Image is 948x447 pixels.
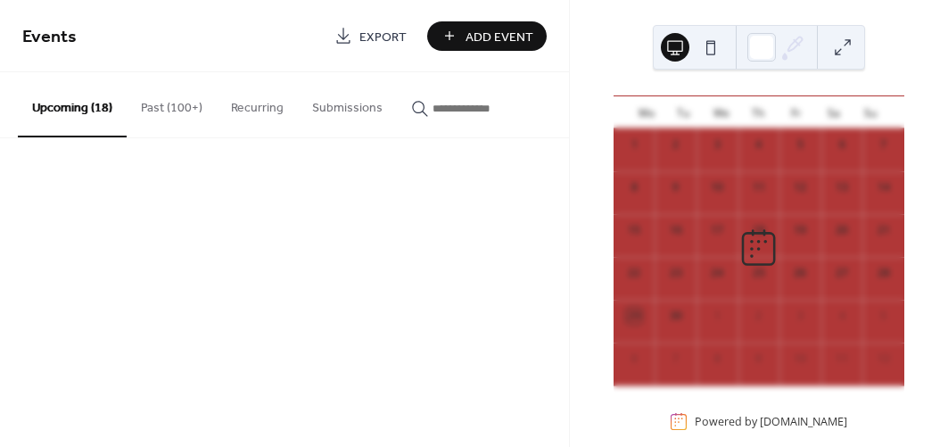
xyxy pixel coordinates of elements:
div: 28 [876,265,892,281]
div: 20 [834,222,850,238]
div: 22 [626,265,642,281]
div: 29 [626,308,642,324]
div: Sa [815,96,853,128]
div: 11 [751,179,767,195]
div: 3 [709,137,725,153]
span: Export [359,28,407,46]
button: Add Event [427,21,547,51]
div: 8 [626,179,642,195]
div: 6 [834,137,850,153]
div: 1 [709,308,725,324]
button: Past (100+) [127,72,217,136]
span: Add Event [466,28,533,46]
div: Powered by [695,414,847,429]
div: 8 [709,351,725,367]
div: Su [853,96,890,128]
div: 26 [792,265,808,281]
div: 12 [792,179,808,195]
div: 24 [709,265,725,281]
div: 10 [792,351,808,367]
div: 14 [876,179,892,195]
div: 13 [834,179,850,195]
button: Submissions [298,72,397,136]
div: 2 [751,308,767,324]
div: 30 [668,308,684,324]
div: 7 [876,137,892,153]
div: 7 [668,351,684,367]
span: Events [22,20,77,54]
div: 6 [626,351,642,367]
a: [DOMAIN_NAME] [760,414,847,429]
button: Recurring [217,72,298,136]
div: Fr [778,96,815,128]
div: 3 [792,308,808,324]
div: 19 [792,222,808,238]
div: 9 [668,179,684,195]
div: 4 [834,308,850,324]
div: 5 [792,137,808,153]
div: 21 [876,222,892,238]
div: Th [740,96,778,128]
div: 11 [834,351,850,367]
div: We [703,96,740,128]
div: 16 [668,222,684,238]
a: Export [321,21,420,51]
div: 25 [751,265,767,281]
div: 4 [751,137,767,153]
div: 18 [751,222,767,238]
div: 5 [876,308,892,324]
div: 23 [668,265,684,281]
div: 2 [668,137,684,153]
div: 9 [751,351,767,367]
div: 1 [626,137,642,153]
div: Mo [628,96,665,128]
div: 15 [626,222,642,238]
div: 10 [709,179,725,195]
div: 12 [876,351,892,367]
div: Tu [665,96,703,128]
div: 27 [834,265,850,281]
div: 17 [709,222,725,238]
button: Upcoming (18) [18,72,127,137]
